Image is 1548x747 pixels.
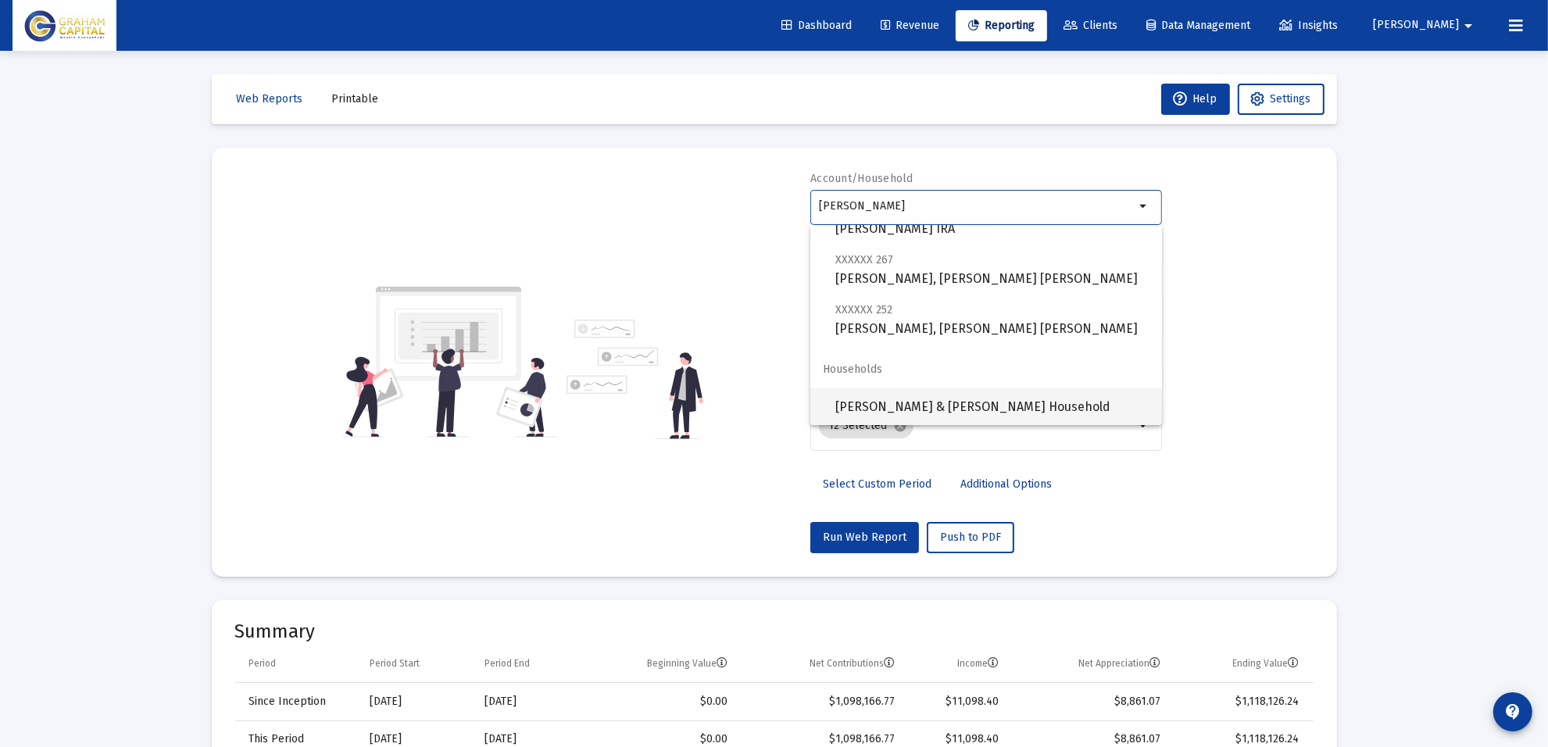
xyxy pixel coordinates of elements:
div: Net Contributions [810,657,895,670]
div: Period End [484,657,530,670]
a: Reporting [956,10,1047,41]
mat-icon: contact_support [1503,702,1522,721]
span: Push to PDF [940,531,1001,544]
span: Select Custom Period [823,477,931,491]
td: Column Period Start [359,645,474,683]
td: $1,098,166.77 [738,683,906,720]
td: Column Income [906,645,1010,683]
mat-chip-list: Selection [819,410,1135,441]
span: [PERSON_NAME], [PERSON_NAME] [PERSON_NAME] [835,300,1149,338]
td: Column Period End [474,645,582,683]
button: Settings [1238,84,1325,115]
td: Column Period [235,645,359,683]
button: Run Web Report [810,522,919,553]
div: Income [957,657,999,670]
div: [DATE] [484,731,571,747]
label: Account/Household [810,172,913,185]
img: Dashboard [24,10,105,41]
td: $11,098.40 [906,683,1010,720]
a: Data Management [1134,10,1263,41]
span: Dashboard [781,19,852,32]
div: [DATE] [484,694,571,709]
img: reporting [342,284,557,439]
a: Dashboard [769,10,864,41]
span: XXXXXX 252 [835,303,892,316]
span: Insights [1279,19,1338,32]
span: Settings [1271,92,1311,105]
td: Since Inception [235,683,359,720]
td: $0.00 [582,683,738,720]
span: Households [810,351,1162,388]
span: Revenue [881,19,939,32]
span: Clients [1064,19,1117,32]
mat-icon: arrow_drop_down [1459,10,1478,41]
button: [PERSON_NAME] [1354,9,1496,41]
span: [PERSON_NAME] [1373,19,1459,32]
div: Period [249,657,277,670]
div: Net Appreciation [1078,657,1160,670]
span: Help [1174,92,1217,105]
mat-icon: arrow_drop_down [1135,416,1154,435]
span: XXXXXX 267 [835,253,893,266]
td: Column Beginning Value [582,645,738,683]
button: Help [1161,84,1230,115]
div: Ending Value [1233,657,1300,670]
span: [PERSON_NAME] & [PERSON_NAME] Household [835,388,1149,426]
div: [DATE] [370,694,463,709]
td: $1,118,126.24 [1171,683,1313,720]
td: Column Net Contributions [738,645,906,683]
span: Additional Options [960,477,1052,491]
span: Printable [332,92,379,105]
span: Run Web Report [823,531,906,544]
a: Clients [1051,10,1130,41]
button: Printable [320,84,391,115]
span: [PERSON_NAME], [PERSON_NAME] [PERSON_NAME] [835,250,1149,288]
div: Beginning Value [647,657,728,670]
span: Reporting [968,19,1035,32]
div: Period Start [370,657,420,670]
mat-chip: 12 Selected [819,413,913,438]
td: Column Ending Value [1171,645,1313,683]
a: Insights [1267,10,1350,41]
mat-icon: cancel [893,419,907,433]
mat-card-title: Summary [235,624,1314,639]
td: Column Net Appreciation [1010,645,1171,683]
button: Web Reports [224,84,316,115]
td: $8,861.07 [1010,683,1171,720]
span: Web Reports [237,92,303,105]
input: Search or select an account or household [819,200,1135,213]
div: [DATE] [370,731,463,747]
a: Revenue [868,10,952,41]
img: reporting-alt [567,320,703,439]
button: Push to PDF [927,522,1014,553]
span: Data Management [1146,19,1250,32]
mat-icon: arrow_drop_down [1135,197,1154,216]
